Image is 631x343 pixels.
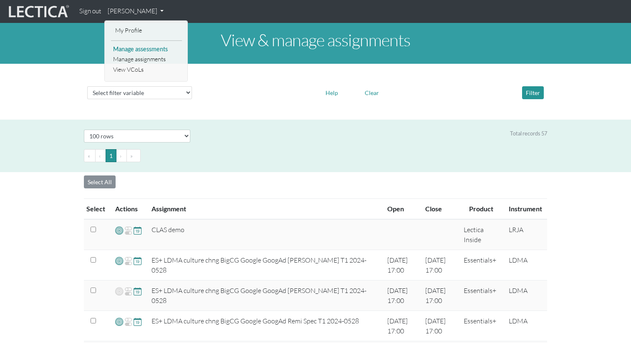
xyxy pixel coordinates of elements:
th: Product [459,199,504,220]
td: ES+ LDMA culture chng BigCG Google GoogAd [PERSON_NAME] T1 2024-0528 [146,280,382,311]
th: Assignment [146,199,382,220]
span: Add VCoLs [115,256,123,265]
a: [PERSON_NAME] [104,3,167,20]
span: Add VCoLs [115,317,123,326]
a: My Profile [113,25,180,36]
th: Instrument [504,199,547,220]
button: Filter [522,86,544,99]
a: Sign out [76,3,104,20]
td: [DATE] 17:00 [382,280,421,311]
span: Update close date [134,225,141,235]
td: [DATE] 17:00 [420,311,459,341]
th: Close [420,199,459,220]
a: Help [322,88,342,96]
button: Help [322,86,342,99]
img: lecticalive [7,4,69,20]
a: Manage assessments [111,44,182,55]
td: Lectica Inside [459,219,504,250]
span: Re-open Assignment [124,225,132,235]
th: Open [382,199,421,220]
div: Total records 57 [510,130,547,138]
button: Select All [84,175,116,188]
a: View VCoLs [111,65,182,75]
span: Update close date [134,256,141,266]
a: Manage assignments [111,54,182,65]
td: [DATE] 17:00 [382,250,421,280]
th: Select [84,199,110,220]
td: Essentials+ [459,280,504,311]
span: Re-open Assignment [124,317,132,327]
td: LDMA [504,250,547,280]
td: [DATE] 17:00 [382,311,421,341]
td: [DATE] 17:00 [420,250,459,280]
span: Add VCoLs [115,286,123,296]
button: Clear [361,86,383,99]
td: Essentials+ [459,311,504,341]
span: Update close date [134,317,141,327]
span: Re-open Assignment [124,286,132,296]
td: LRJA [504,219,547,250]
button: Go to page 1 [106,149,116,162]
td: LDMA [504,311,547,341]
td: ES+ LDMA culture chng BigCG Google GoogAd Remi Spec T1 2024-0528 [146,311,382,341]
td: LDMA [504,280,547,311]
span: Re-open Assignment [124,256,132,266]
td: [DATE] 17:00 [420,280,459,311]
td: Essentials+ [459,250,504,280]
td: ES+ LDMA culture chng BigCG Google GoogAd [PERSON_NAME] T1 2024-0528 [146,250,382,280]
td: CLAS demo [146,219,382,250]
span: Update close date [134,286,141,296]
span: Add VCoLs [115,225,123,235]
th: Actions [110,199,146,220]
ul: Pagination [84,149,547,162]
